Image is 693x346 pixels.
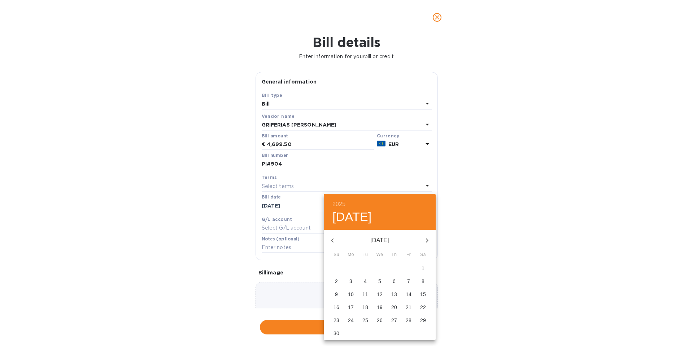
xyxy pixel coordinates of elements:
button: 13 [388,288,401,301]
button: 10 [344,288,357,301]
span: We [373,251,386,259]
p: 5 [378,278,381,285]
p: 8 [422,278,424,285]
p: 27 [391,317,397,324]
p: 26 [377,317,383,324]
p: 17 [348,304,354,311]
p: 28 [406,317,411,324]
span: Fr [402,251,415,259]
button: 19 [373,301,386,314]
button: 2025 [332,199,345,209]
button: 12 [373,288,386,301]
button: 7 [402,275,415,288]
button: 17 [344,301,357,314]
button: 11 [359,288,372,301]
span: Su [330,251,343,259]
button: 14 [402,288,415,301]
button: 2 [330,275,343,288]
button: 22 [417,301,430,314]
button: 21 [402,301,415,314]
button: 8 [417,275,430,288]
p: 24 [348,317,354,324]
p: 4 [364,278,367,285]
p: 21 [406,304,411,311]
button: 20 [388,301,401,314]
p: 10 [348,291,354,298]
p: 15 [420,291,426,298]
p: 12 [377,291,383,298]
p: 14 [406,291,411,298]
button: 26 [373,314,386,327]
button: 27 [388,314,401,327]
button: 16 [330,301,343,314]
p: [DATE] [341,236,418,245]
button: 4 [359,275,372,288]
button: [DATE] [332,209,372,225]
span: Sa [417,251,430,259]
button: 1 [417,262,430,275]
p: 2 [335,278,338,285]
span: Tu [359,251,372,259]
span: Mo [344,251,357,259]
p: 20 [391,304,397,311]
button: 6 [388,275,401,288]
button: 30 [330,327,343,340]
button: 28 [402,314,415,327]
p: 16 [334,304,339,311]
p: 9 [335,291,338,298]
p: 23 [334,317,339,324]
button: 9 [330,288,343,301]
button: 29 [417,314,430,327]
p: 3 [349,278,352,285]
button: 3 [344,275,357,288]
button: 15 [417,288,430,301]
p: 7 [407,278,410,285]
button: 25 [359,314,372,327]
button: 18 [359,301,372,314]
p: 25 [362,317,368,324]
p: 29 [420,317,426,324]
p: 6 [393,278,396,285]
p: 22 [420,304,426,311]
button: 5 [373,275,386,288]
p: 11 [362,291,368,298]
p: 19 [377,304,383,311]
p: 13 [391,291,397,298]
span: Th [388,251,401,259]
p: 1 [422,265,424,272]
button: 23 [330,314,343,327]
p: 30 [334,330,339,337]
button: 24 [344,314,357,327]
p: 18 [362,304,368,311]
